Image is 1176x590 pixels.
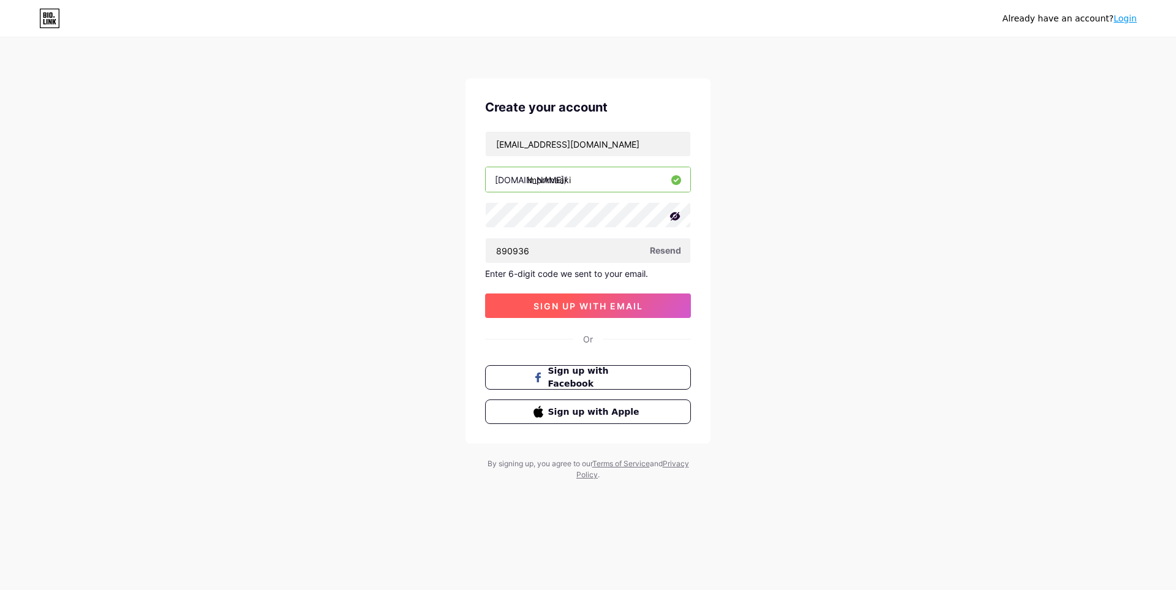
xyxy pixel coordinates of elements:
[485,98,691,116] div: Create your account
[533,301,643,311] span: sign up with email
[485,365,691,390] button: Sign up with Facebook
[592,459,650,468] a: Terms of Service
[486,238,690,263] input: Paste login code
[484,458,692,480] div: By signing up, you agree to our and .
[485,268,691,279] div: Enter 6-digit code we sent to your email.
[583,333,593,346] div: Or
[485,293,691,318] button: sign up with email
[650,244,681,257] span: Resend
[486,167,690,192] input: username
[485,399,691,424] button: Sign up with Apple
[495,173,567,186] div: [DOMAIN_NAME]/
[486,132,690,156] input: Email
[548,365,643,390] span: Sign up with Facebook
[1114,13,1137,23] a: Login
[548,406,643,418] span: Sign up with Apple
[1003,12,1137,25] div: Already have an account?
